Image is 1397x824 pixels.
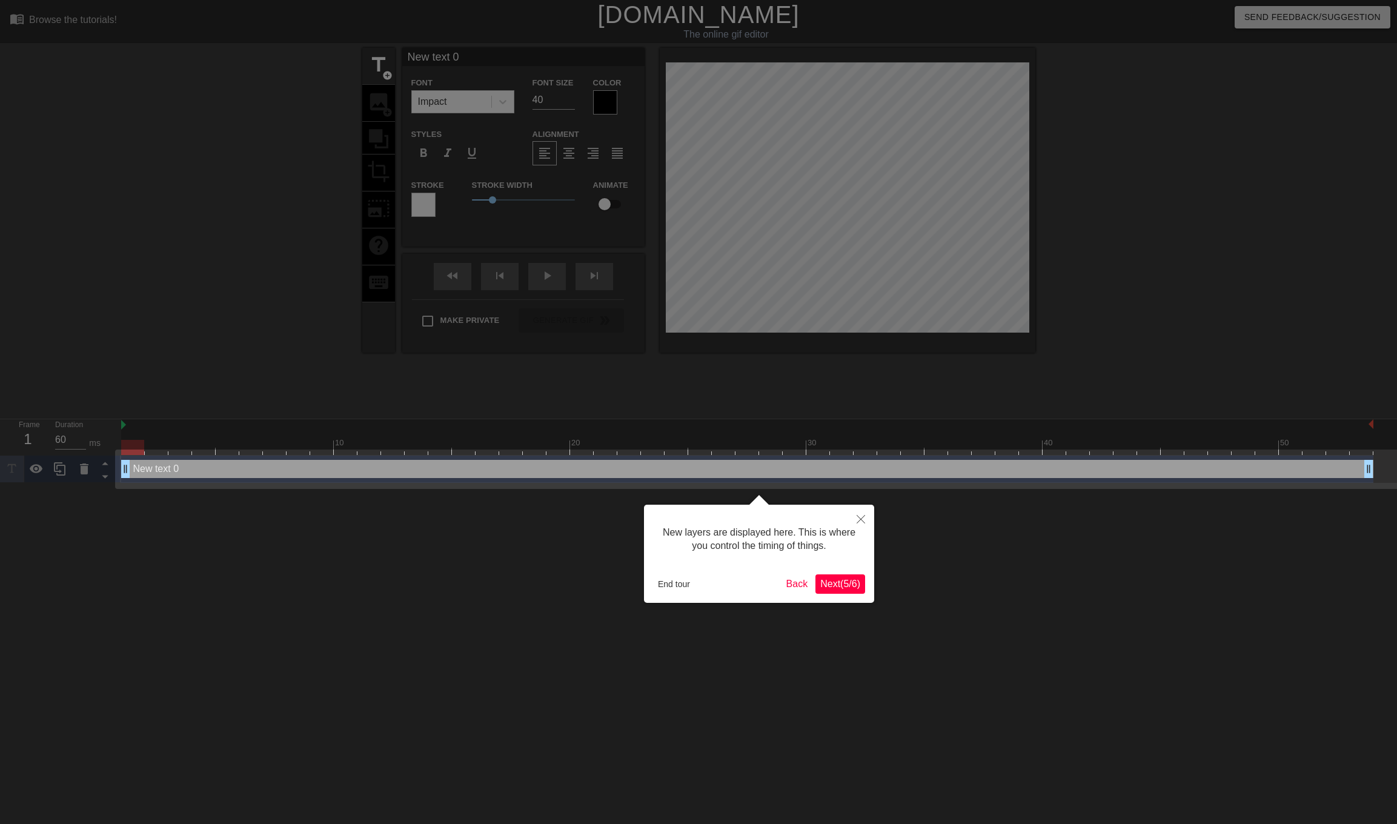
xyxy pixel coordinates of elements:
[653,575,695,593] button: End tour
[781,574,813,594] button: Back
[848,505,874,533] button: Close
[820,579,860,589] span: Next ( 5 / 6 )
[815,574,865,594] button: Next
[653,514,865,565] div: New layers are displayed here. This is where you control the timing of things.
